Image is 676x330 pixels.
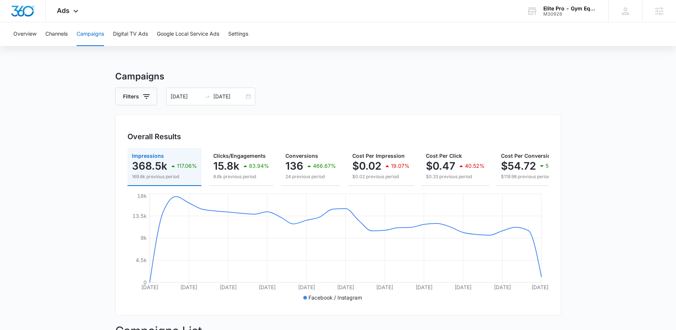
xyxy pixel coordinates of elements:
[228,22,248,46] button: Settings
[313,163,336,169] p: 466.67%
[219,284,236,290] tspan: [DATE]
[543,6,598,12] div: account name
[143,279,146,285] tspan: 0
[132,173,197,180] p: 169.8k previous period
[501,173,565,180] p: $119.98 previous period
[213,160,239,172] p: 15.8k
[13,22,36,46] button: Overview
[501,160,536,172] p: $54.72
[213,173,269,180] p: 8.6k previous period
[531,284,548,290] tspan: [DATE]
[308,294,362,301] p: Facebook / Instagram
[494,284,511,290] tspan: [DATE]
[204,94,210,99] span: swap-right
[501,153,554,159] span: Cost Per Conversion
[171,92,201,101] input: Start date
[249,163,269,169] p: 83.94%
[337,284,354,290] tspan: [DATE]
[57,7,69,14] span: Ads
[140,235,146,241] tspan: 9k
[285,160,303,172] p: 136
[426,173,485,180] p: $0.33 previous period
[177,163,197,169] p: 117.06%
[426,160,455,172] p: $0.47
[465,163,485,169] p: 40.52%
[285,173,336,180] p: 24 previous period
[77,22,104,46] button: Campaigns
[137,193,146,199] tspan: 18k
[115,88,157,105] button: Filters
[213,92,244,101] input: End date
[115,70,561,83] h3: Campaigns
[45,22,68,46] button: Channels
[135,257,146,263] tspan: 4.5k
[391,163,410,169] p: 19.07%
[132,213,146,219] tspan: 13.5k
[141,284,158,290] tspan: [DATE]
[376,284,393,290] tspan: [DATE]
[426,153,462,159] span: Cost Per Click
[298,284,315,290] tspan: [DATE]
[543,12,598,17] div: account id
[455,284,472,290] tspan: [DATE]
[180,284,197,290] tspan: [DATE]
[352,153,405,159] span: Cost Per Impression
[157,22,219,46] button: Google Local Service Ads
[352,160,381,172] p: $0.02
[285,153,318,159] span: Conversions
[132,160,167,172] p: 368.5k
[546,163,565,169] p: 54.39%
[127,131,181,142] h3: Overall Results
[113,22,148,46] button: Digital TV Ads
[213,153,266,159] span: Clicks/Engagements
[415,284,432,290] tspan: [DATE]
[259,284,276,290] tspan: [DATE]
[204,94,210,99] span: to
[352,173,410,180] p: $0.02 previous period
[132,153,164,159] span: Impressions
